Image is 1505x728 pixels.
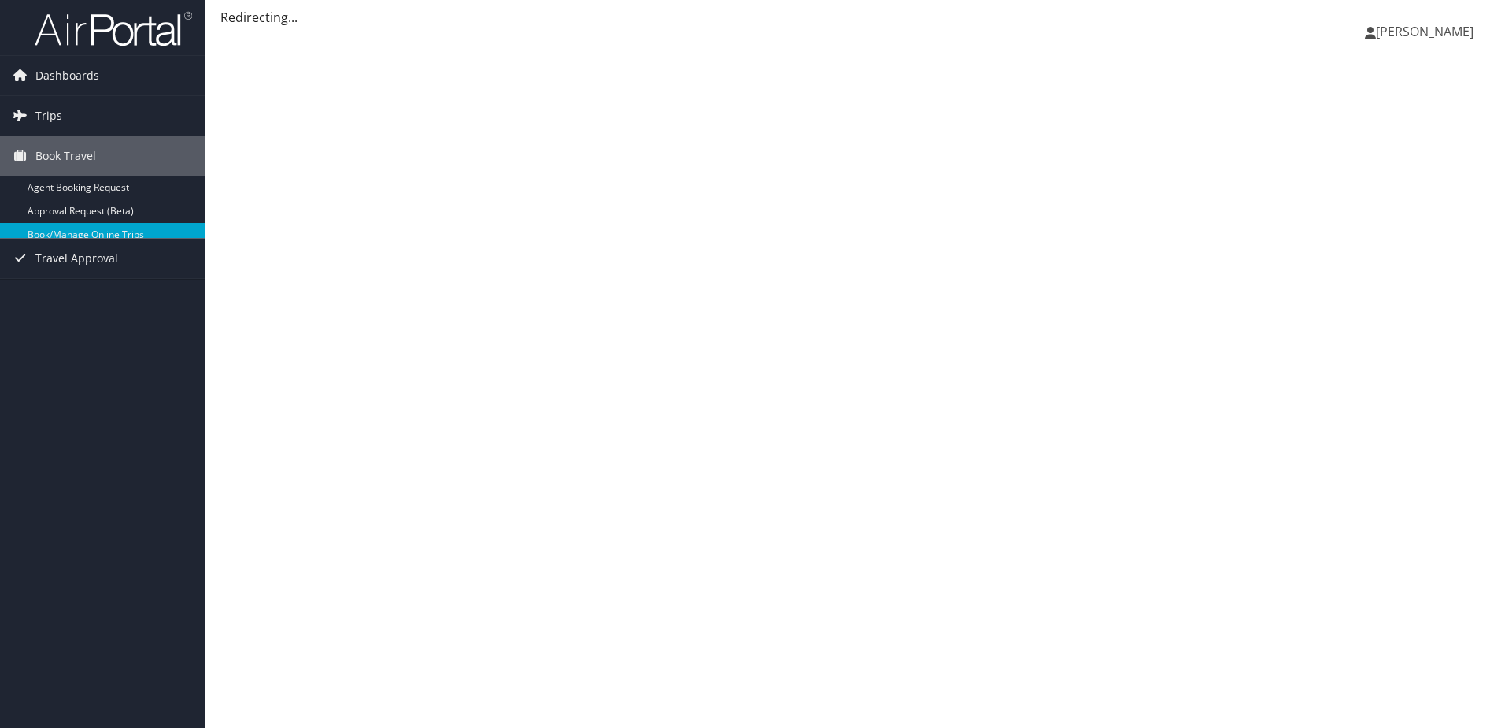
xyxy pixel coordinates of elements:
[35,239,118,278] span: Travel Approval
[35,10,192,47] img: airportal-logo.png
[35,96,62,136] span: Trips
[220,8,1489,27] div: Redirecting...
[35,136,96,176] span: Book Travel
[1376,23,1474,40] span: [PERSON_NAME]
[35,56,99,95] span: Dashboards
[1365,8,1489,55] a: [PERSON_NAME]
